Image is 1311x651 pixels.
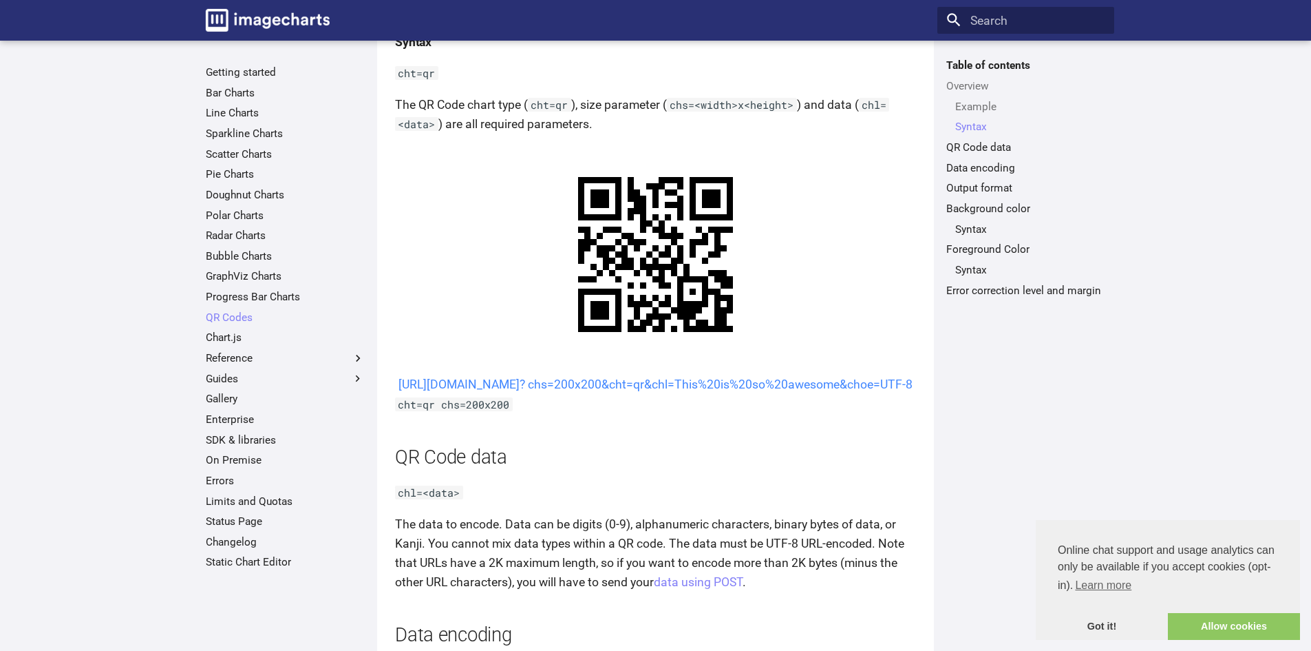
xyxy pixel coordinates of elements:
[946,284,1105,298] a: Error correction level and margin
[206,65,365,79] a: Getting started
[206,372,365,386] label: Guides
[206,229,365,242] a: Radar Charts
[206,453,365,467] a: On Premise
[946,79,1105,93] a: Overview
[206,515,365,528] a: Status Page
[206,147,365,161] a: Scatter Charts
[395,66,438,80] code: cht=qr
[946,202,1105,216] a: Background color
[206,269,365,283] a: GraphViz Charts
[206,433,365,447] a: SDK & libraries
[206,86,365,100] a: Bar Charts
[395,95,916,134] p: The QR Code chart type ( ), size parameter ( ) and data ( ) are all required parameters.
[206,9,330,32] img: logo
[206,392,365,406] a: Gallery
[206,535,365,549] a: Changelog
[937,59,1114,297] nav: Table of contents
[955,263,1105,277] a: Syntax
[206,106,365,120] a: Line Charts
[937,7,1114,34] input: Search
[395,397,513,411] code: cht=qr chs=200x200
[654,575,743,589] a: data using POST
[206,249,365,263] a: Bubble Charts
[946,223,1105,236] nav: Background color
[395,32,916,52] h4: Syntax
[206,127,365,141] a: Sparkline Charts
[395,444,916,471] h2: QR Code data
[547,146,764,363] img: chart
[206,351,365,365] label: Reference
[946,242,1105,256] a: Foreground Color
[206,331,365,344] a: Chart.js
[955,223,1105,236] a: Syntax
[395,486,463,499] code: chl=<data>
[955,100,1105,114] a: Example
[955,120,1105,134] a: Syntax
[206,209,365,223] a: Polar Charts
[206,555,365,569] a: Static Chart Editor
[206,495,365,508] a: Limits and Quotas
[200,3,336,37] a: Image-Charts documentation
[206,311,365,324] a: QR Codes
[946,181,1105,195] a: Output format
[667,98,797,112] code: chs=<width>x<height>
[946,100,1105,134] nav: Overview
[946,263,1105,277] nav: Foreground Color
[946,141,1105,154] a: QR Code data
[398,378,913,391] a: [URL][DOMAIN_NAME]? chs=200x200&cht=qr&chl=This%20is%20so%20awesome&choe=UTF-8
[946,161,1105,175] a: Data encoding
[395,515,916,592] p: The data to encode. Data can be digits (0-9), alphanumeric characters, binary bytes of data, or K...
[395,622,916,649] h2: Data encoding
[206,188,365,202] a: Doughnut Charts
[1168,613,1300,641] a: allow cookies
[206,413,365,426] a: Enterprise
[528,98,571,112] code: cht=qr
[206,167,365,181] a: Pie Charts
[1036,520,1300,640] div: cookieconsent
[1073,575,1133,596] a: learn more about cookies
[206,290,365,304] a: Progress Bar Charts
[937,59,1114,72] label: Table of contents
[206,474,365,488] a: Errors
[1036,613,1168,641] a: dismiss cookie message
[1058,542,1278,596] span: Online chat support and usage analytics can only be available if you accept cookies (opt-in).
